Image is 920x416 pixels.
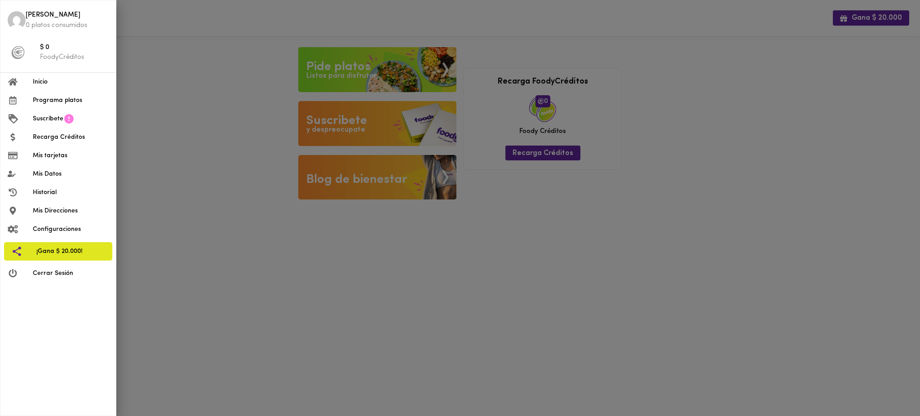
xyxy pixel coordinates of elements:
span: Programa platos [33,96,109,105]
span: Mis Direcciones [33,206,109,216]
span: Historial [33,188,109,197]
iframe: Messagebird Livechat Widget [868,364,911,407]
span: Inicio [33,77,109,87]
span: Suscríbete [33,114,63,124]
span: Mis tarjetas [33,151,109,160]
img: foody-creditos-black.png [11,46,25,59]
span: $ 0 [40,43,109,53]
p: 0 platos consumidos [26,21,109,30]
span: Recarga Créditos [33,133,109,142]
p: FoodyCréditos [40,53,109,62]
span: Mis Datos [33,169,109,179]
span: Configuraciones [33,225,109,234]
span: ¡Gana $ 20.000! [36,247,105,256]
span: [PERSON_NAME] [26,10,109,21]
span: Cerrar Sesión [33,269,109,278]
